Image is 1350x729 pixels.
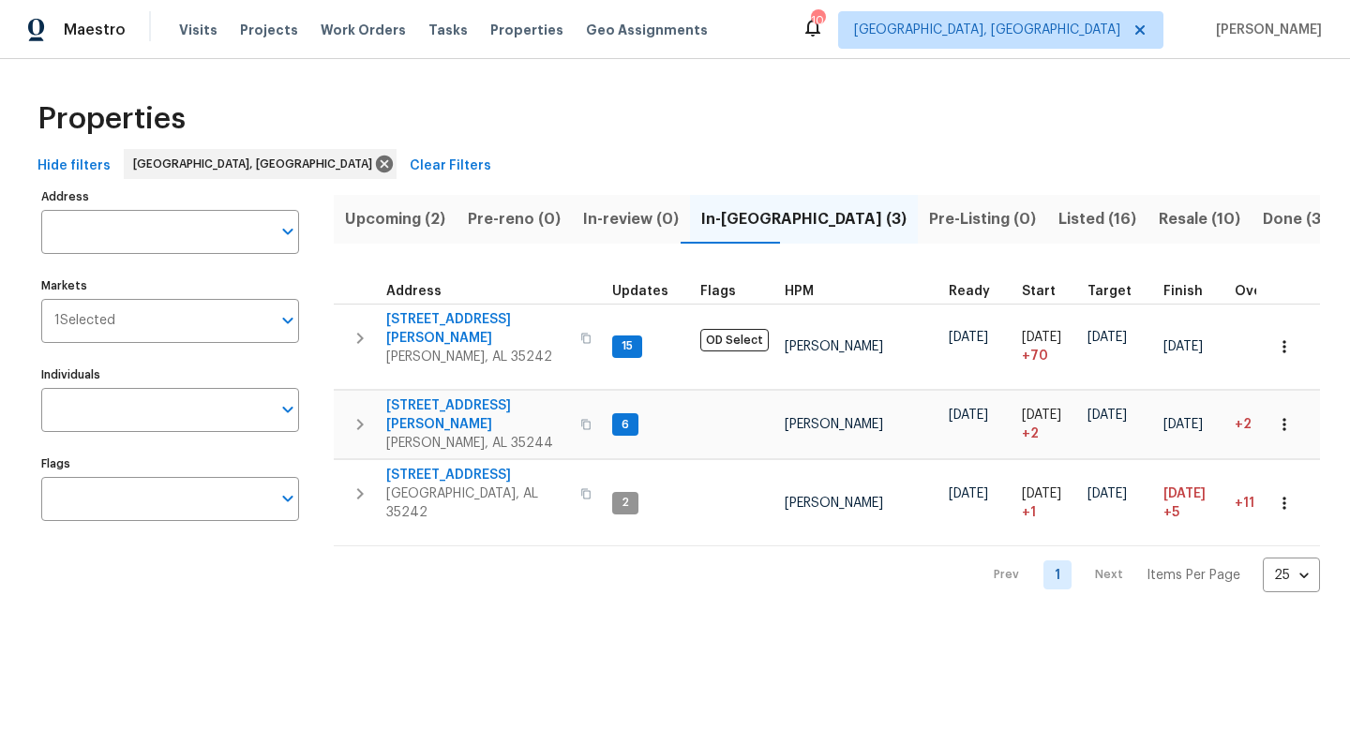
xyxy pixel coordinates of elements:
td: 2 day(s) past target finish date [1227,391,1308,459]
span: [DATE] [1163,487,1206,500]
span: Upcoming (2) [345,206,445,232]
span: [DATE] [949,409,988,422]
span: Overall [1235,285,1283,298]
button: Open [275,218,301,245]
label: Markets [41,280,299,291]
span: [DATE] [1087,331,1127,344]
td: Project started 70 days late [1014,304,1080,390]
span: + 1 [1022,503,1036,522]
span: Properties [37,110,186,128]
div: Target renovation project end date [1087,285,1148,298]
span: [PERSON_NAME] [785,418,883,431]
p: Items Per Page [1147,566,1240,585]
span: Updates [612,285,668,298]
div: 25 [1263,551,1320,600]
span: [STREET_ADDRESS][PERSON_NAME] [386,396,569,434]
span: HPM [785,285,814,298]
span: Maestro [64,21,126,39]
span: Listed (16) [1058,206,1136,232]
span: Flags [700,285,736,298]
span: [DATE] [1087,409,1127,422]
td: Project started 2 days late [1014,391,1080,459]
span: Start [1022,285,1056,298]
label: Address [41,191,299,202]
span: Pre-Listing (0) [929,206,1036,232]
div: Actual renovation start date [1022,285,1072,298]
span: [PERSON_NAME] [1208,21,1322,39]
div: Earliest renovation start date (first business day after COE or Checkout) [949,285,1007,298]
button: Open [275,485,301,512]
span: Properties [490,21,563,39]
span: Ready [949,285,990,298]
td: Scheduled to finish 5 day(s) late [1156,460,1227,546]
div: Days past target finish date [1235,285,1300,298]
button: Open [275,396,301,423]
span: [GEOGRAPHIC_DATA], [GEOGRAPHIC_DATA] [133,155,380,173]
span: + 2 [1022,424,1039,443]
div: [GEOGRAPHIC_DATA], [GEOGRAPHIC_DATA] [124,149,397,179]
span: [DATE] [949,331,988,344]
span: [PERSON_NAME], AL 35244 [386,434,569,453]
span: [PERSON_NAME] [785,497,883,510]
span: [DATE] [1022,331,1061,344]
span: Projects [240,21,298,39]
span: Work Orders [321,21,406,39]
button: Clear Filters [402,149,499,184]
span: Clear Filters [410,155,491,178]
span: +11 [1235,497,1254,510]
div: Projected renovation finish date [1163,285,1220,298]
nav: Pagination Navigation [976,558,1320,592]
span: Finish [1163,285,1203,298]
span: [STREET_ADDRESS] [386,466,569,484]
span: [DATE] [1163,340,1203,353]
span: [GEOGRAPHIC_DATA], [GEOGRAPHIC_DATA] [854,21,1120,39]
span: [STREET_ADDRESS][PERSON_NAME] [386,310,569,348]
button: Hide filters [30,149,118,184]
span: [DATE] [1022,409,1061,422]
span: [DATE] [1087,487,1127,500]
span: Geo Assignments [586,21,708,39]
span: + 70 [1022,347,1048,365]
span: Address [386,285,442,298]
span: [DATE] [1022,487,1061,500]
span: 15 [614,338,640,354]
span: +5 [1163,503,1179,522]
span: In-review (0) [583,206,679,232]
span: [GEOGRAPHIC_DATA], AL 35242 [386,484,569,522]
span: [PERSON_NAME] [785,340,883,353]
span: 2 [614,495,637,511]
label: Individuals [41,369,299,380]
span: +2 [1235,418,1252,431]
span: Pre-reno (0) [468,206,561,232]
a: Goto page 1 [1043,560,1072,589]
span: In-[GEOGRAPHIC_DATA] (3) [701,206,907,232]
span: 1 Selected [54,313,115,329]
span: Hide filters [37,155,111,178]
span: Target [1087,285,1132,298]
span: Tasks [428,23,468,37]
span: 6 [614,417,637,433]
div: 10 [811,11,824,30]
span: Visits [179,21,217,39]
td: 11 day(s) past target finish date [1227,460,1308,546]
span: [PERSON_NAME], AL 35242 [386,348,569,366]
td: Project started 1 days late [1014,460,1080,546]
span: [DATE] [949,487,988,500]
button: Open [275,307,301,334]
span: [DATE] [1163,418,1203,431]
span: Done (371) [1263,206,1342,232]
span: OD Select [700,329,769,351]
span: Resale (10) [1159,206,1240,232]
label: Flags [41,458,299,469]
